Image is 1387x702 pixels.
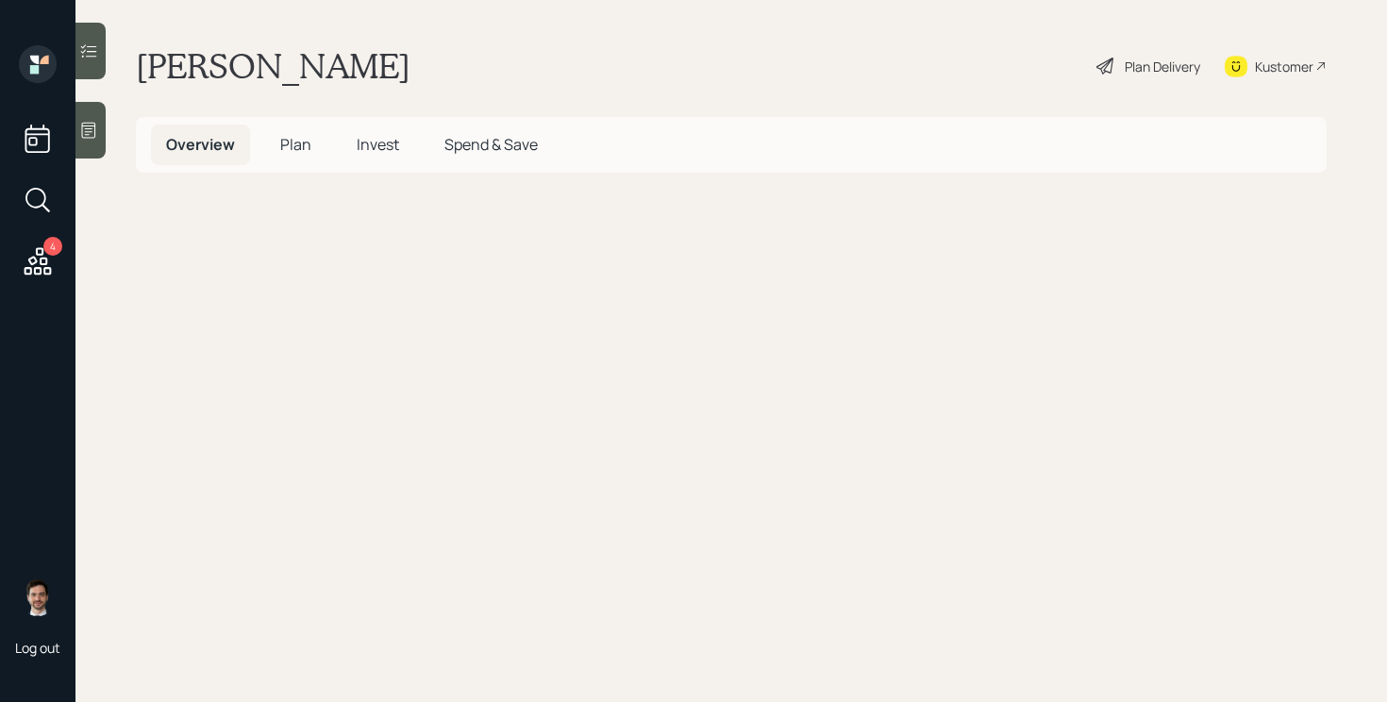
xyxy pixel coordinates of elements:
[1255,57,1313,76] div: Kustomer
[43,237,62,256] div: 4
[136,45,410,87] h1: [PERSON_NAME]
[357,134,399,155] span: Invest
[444,134,538,155] span: Spend & Save
[1125,57,1200,76] div: Plan Delivery
[19,578,57,616] img: jonah-coleman-headshot.png
[15,639,60,657] div: Log out
[166,134,235,155] span: Overview
[280,134,311,155] span: Plan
